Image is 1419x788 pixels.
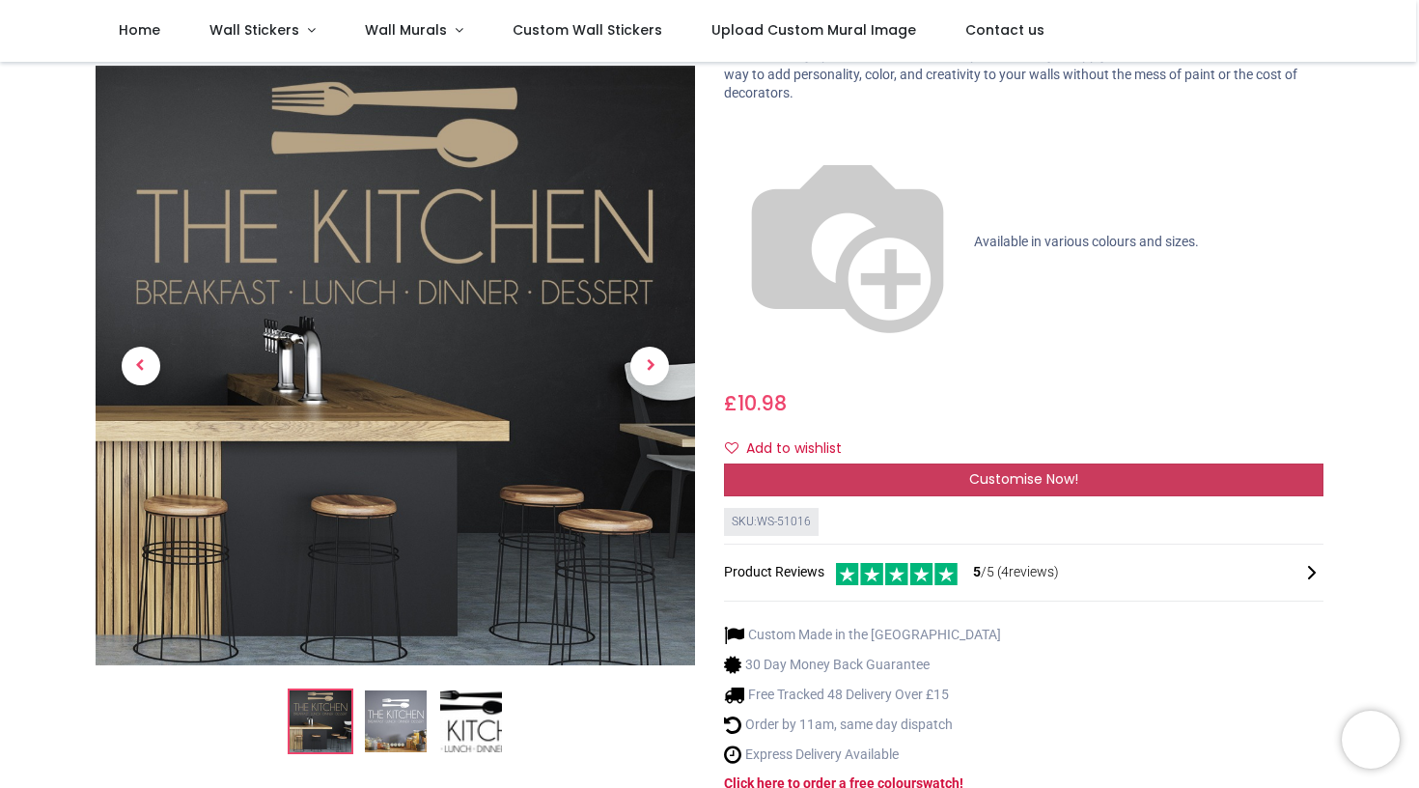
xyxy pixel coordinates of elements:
[724,508,819,536] div: SKU: WS-51016
[724,389,787,417] span: £
[290,691,351,753] img: Breakfast, Lunch, Dinner Kitchen Quote Wall Sticker
[974,233,1199,248] span: Available in various colours and sizes.
[724,433,858,465] button: Add to wishlistAdd to wishlist
[724,685,1001,705] li: Free Tracked 48 Delivery Over £15
[96,67,695,666] img: Breakfast, Lunch, Dinner Kitchen Quote Wall Sticker
[965,20,1044,40] span: Contact us
[724,46,1323,103] p: Transform any space in minutes with our premium easy-to-apply wall stickers — the most affordable...
[724,560,1323,586] div: Product Reviews
[513,20,662,40] span: Custom Wall Stickers
[724,625,1001,645] li: Custom Made in the [GEOGRAPHIC_DATA]
[365,691,427,753] img: WS-51016-02
[725,441,738,455] i: Add to wishlist
[724,715,1001,735] li: Order by 11am, same day dispatch
[969,469,1078,489] span: Customise Now!
[119,20,160,40] span: Home
[605,156,695,577] a: Next
[630,347,669,385] span: Next
[440,691,502,753] img: WS-51016-03
[724,655,1001,675] li: 30 Day Money Back Guarantee
[209,20,299,40] span: Wall Stickers
[724,745,1001,765] li: Express Delivery Available
[737,389,787,417] span: 10.98
[973,564,981,579] span: 5
[96,156,185,577] a: Previous
[724,119,971,366] img: color-wheel.png
[122,347,160,385] span: Previous
[973,563,1059,582] span: /5 ( 4 reviews)
[1342,711,1400,769] iframe: Brevo live chat
[711,20,916,40] span: Upload Custom Mural Image
[365,20,447,40] span: Wall Murals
